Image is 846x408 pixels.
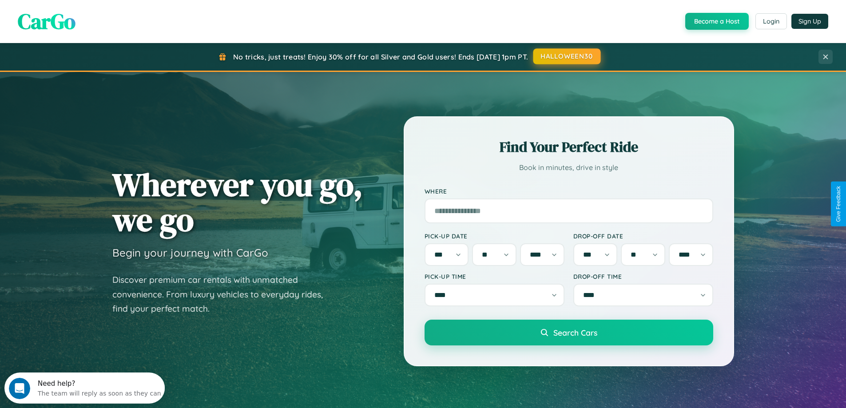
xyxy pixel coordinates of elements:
[112,167,363,237] h1: Wherever you go, we go
[553,328,597,337] span: Search Cars
[425,137,713,157] h2: Find Your Perfect Ride
[533,48,601,64] button: HALLOWEEN30
[425,273,564,280] label: Pick-up Time
[425,161,713,174] p: Book in minutes, drive in style
[573,273,713,280] label: Drop-off Time
[425,232,564,240] label: Pick-up Date
[112,273,334,316] p: Discover premium car rentals with unmatched convenience. From luxury vehicles to everyday rides, ...
[835,186,842,222] div: Give Feedback
[112,246,268,259] h3: Begin your journey with CarGo
[685,13,749,30] button: Become a Host
[33,8,157,15] div: Need help?
[4,4,165,28] div: Open Intercom Messenger
[233,52,528,61] span: No tricks, just treats! Enjoy 30% off for all Silver and Gold users! Ends [DATE] 1pm PT.
[18,7,75,36] span: CarGo
[425,187,713,195] label: Where
[4,372,165,404] iframe: Intercom live chat discovery launcher
[33,15,157,24] div: The team will reply as soon as they can
[755,13,787,29] button: Login
[791,14,828,29] button: Sign Up
[573,232,713,240] label: Drop-off Date
[9,378,30,399] iframe: Intercom live chat
[425,320,713,345] button: Search Cars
